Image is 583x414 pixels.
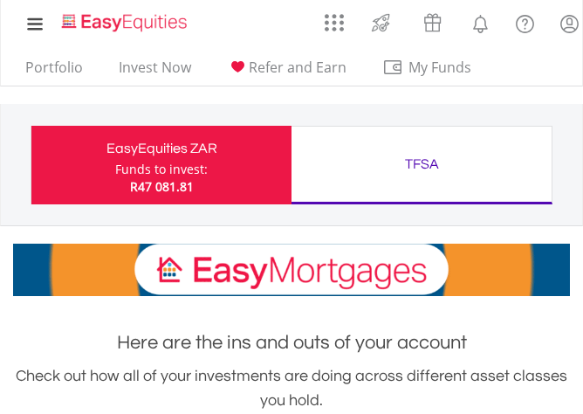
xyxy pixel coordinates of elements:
span: Refer and Earn [249,58,346,77]
a: FAQ's and Support [503,4,547,39]
div: TFSA [302,152,541,176]
span: R47 081.81 [130,178,194,195]
div: EasyEquities ZAR [42,136,281,161]
span: My Funds [382,56,497,79]
img: thrive-v2.svg [367,9,395,37]
a: Refer and Earn [220,59,353,86]
a: Notifications [458,4,503,39]
a: Home page [56,4,192,33]
img: EasyEquities_Logo.png [59,12,192,33]
a: Vouchers [407,4,458,37]
img: grid-menu-icon.svg [325,13,344,32]
img: vouchers-v2.svg [418,9,447,37]
img: EasyMortage Promotion Banner [13,244,570,296]
h1: Here are the ins and outs of your account [13,331,570,355]
div: Funds to invest: [115,161,208,178]
a: Invest Now [112,59,198,86]
a: Portfolio [18,59,90,86]
a: AppsGrid [313,4,355,32]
